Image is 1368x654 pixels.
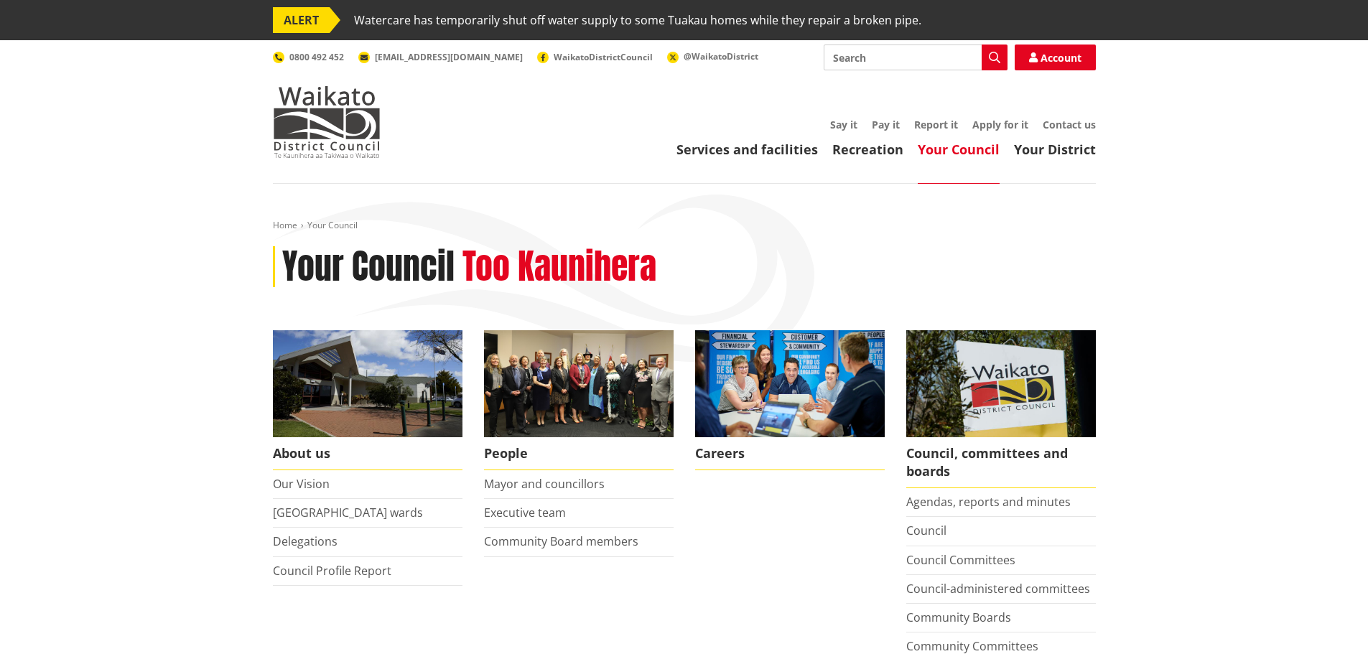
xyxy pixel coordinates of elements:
a: Community Committees [906,638,1038,654]
a: Pay it [872,118,900,131]
a: Waikato-District-Council-sign Council, committees and boards [906,330,1096,488]
a: Council Profile Report [273,563,391,579]
span: People [484,437,674,470]
h2: Too Kaunihera [462,246,656,288]
a: Council-administered committees [906,581,1090,597]
a: Mayor and councillors [484,476,605,492]
a: Our Vision [273,476,330,492]
h1: Your Council [282,246,455,288]
a: Recreation [832,141,903,158]
a: 0800 492 452 [273,51,344,63]
a: Council [906,523,946,538]
img: WDC Building 0015 [273,330,462,437]
a: [GEOGRAPHIC_DATA] wards [273,505,423,520]
span: ALERT [273,7,330,33]
span: WaikatoDistrictCouncil [554,51,653,63]
img: 2022 Council [484,330,674,437]
span: Watercare has temporarily shut off water supply to some Tuakau homes while they repair a broken p... [354,7,921,33]
a: Delegations [273,533,338,549]
img: Waikato District Council - Te Kaunihera aa Takiwaa o Waikato [273,86,381,158]
nav: breadcrumb [273,220,1096,232]
a: Apply for it [972,118,1028,131]
span: Council, committees and boards [906,437,1096,488]
a: @WaikatoDistrict [667,50,758,62]
a: Community Board members [484,533,638,549]
span: 0800 492 452 [289,51,344,63]
a: Account [1015,45,1096,70]
a: Contact us [1043,118,1096,131]
a: Services and facilities [676,141,818,158]
a: 2022 Council People [484,330,674,470]
a: Careers [695,330,885,470]
a: Agendas, reports and minutes [906,494,1071,510]
span: About us [273,437,462,470]
input: Search input [824,45,1008,70]
a: Say it [830,118,857,131]
a: Council Committees [906,552,1015,568]
span: [EMAIL_ADDRESS][DOMAIN_NAME] [375,51,523,63]
a: WDC Building 0015 About us [273,330,462,470]
a: Your District [1014,141,1096,158]
a: Community Boards [906,609,1011,625]
span: @WaikatoDistrict [684,50,758,62]
a: WaikatoDistrictCouncil [537,51,653,63]
a: Home [273,219,297,231]
img: Waikato-District-Council-sign [906,330,1096,437]
span: Your Council [307,219,358,231]
a: Your Council [918,141,1000,158]
img: Office staff in meeting - Career page [695,330,885,437]
a: [EMAIL_ADDRESS][DOMAIN_NAME] [358,51,523,63]
a: Executive team [484,505,566,520]
a: Report it [914,118,958,131]
span: Careers [695,437,885,470]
